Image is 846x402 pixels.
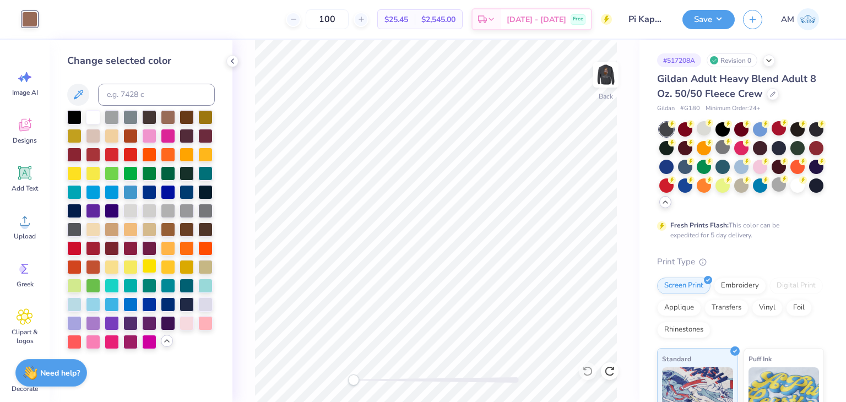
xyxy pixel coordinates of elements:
span: Greek [17,280,34,289]
div: Change selected color [67,53,215,68]
strong: Need help? [40,368,80,378]
div: This color can be expedited for 5 day delivery. [670,220,806,240]
span: Standard [662,353,691,365]
strong: Fresh Prints Flash: [670,221,729,230]
div: Digital Print [769,278,823,294]
a: AM [776,8,824,30]
span: Gildan Adult Heavy Blend Adult 8 Oz. 50/50 Fleece Crew [657,72,816,100]
span: $2,545.00 [421,14,455,25]
span: Free [573,15,583,23]
span: [DATE] - [DATE] [507,14,566,25]
div: Rhinestones [657,322,711,338]
button: Save [682,10,735,29]
span: # G180 [680,104,700,113]
span: Decorate [12,384,38,393]
input: e.g. 7428 c [98,84,215,106]
div: Print Type [657,256,824,268]
div: Screen Print [657,278,711,294]
div: Applique [657,300,701,316]
span: Gildan [657,104,675,113]
span: Add Text [12,184,38,193]
div: Back [599,91,613,101]
input: – – [306,9,349,29]
input: Untitled Design [620,8,674,30]
div: Transfers [704,300,749,316]
div: Embroidery [714,278,766,294]
div: Foil [786,300,812,316]
span: $25.45 [384,14,408,25]
div: Vinyl [752,300,783,316]
span: Image AI [12,88,38,97]
div: Revision 0 [707,53,757,67]
img: Back [595,64,617,86]
span: Designs [13,136,37,145]
div: Accessibility label [348,374,359,385]
span: Upload [14,232,36,241]
span: Clipart & logos [7,328,43,345]
span: Minimum Order: 24 + [706,104,761,113]
span: AM [781,13,794,26]
div: # 517208A [657,53,701,67]
img: Abhinav Mohan [797,8,819,30]
span: Puff Ink [749,353,772,365]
